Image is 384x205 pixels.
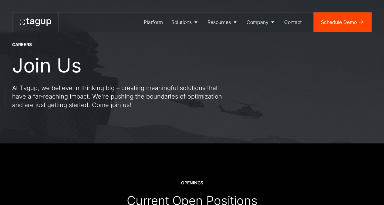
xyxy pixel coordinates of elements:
[12,42,32,48] div: CAREERS
[203,12,242,32] a: Resources
[140,12,167,32] a: Platform
[181,180,203,186] div: OPENINGS
[242,12,280,32] a: Company
[171,18,192,26] div: Solutions
[144,18,163,26] div: Platform
[167,12,203,32] a: Solutions
[284,18,302,26] div: Contact
[207,18,231,26] div: Resources
[280,12,306,32] a: Contact
[321,18,357,26] div: Schedule Demo
[314,12,372,32] a: Schedule Demo
[12,55,82,76] h1: Join Us
[12,84,231,109] p: At Tagup, we believe in thinking big – creating meaningful solutions that have a far-reaching imp...
[247,18,268,26] div: Company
